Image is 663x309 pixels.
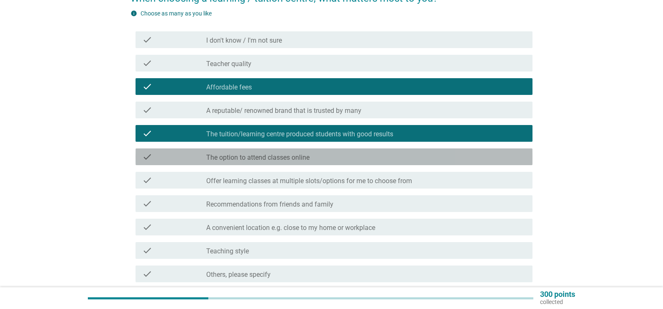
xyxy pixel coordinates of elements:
label: Recommendations from friends and family [206,200,333,209]
label: A reputable/ renowned brand that is trusted by many [206,107,361,115]
label: The option to attend classes online [206,153,310,162]
label: Teaching style [206,247,249,255]
i: check [142,58,152,68]
label: Others, please specify [206,271,271,279]
label: Offer learning classes at multiple slots/options for me to choose from [206,177,412,185]
i: check [142,82,152,92]
i: check [142,128,152,138]
i: check [142,222,152,232]
i: check [142,35,152,45]
i: check [142,105,152,115]
label: I don't know / I'm not sure [206,36,282,45]
p: collected [540,298,575,306]
label: Choose as many as you like [141,10,212,17]
i: check [142,245,152,255]
i: check [142,175,152,185]
i: check [142,199,152,209]
i: check [142,269,152,279]
p: 300 points [540,291,575,298]
label: The tuition/learning centre produced students with good results [206,130,393,138]
label: A convenient location e.g. close to my home or workplace [206,224,375,232]
i: check [142,152,152,162]
i: info [131,10,137,17]
label: Affordable fees [206,83,252,92]
label: Teacher quality [206,60,251,68]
